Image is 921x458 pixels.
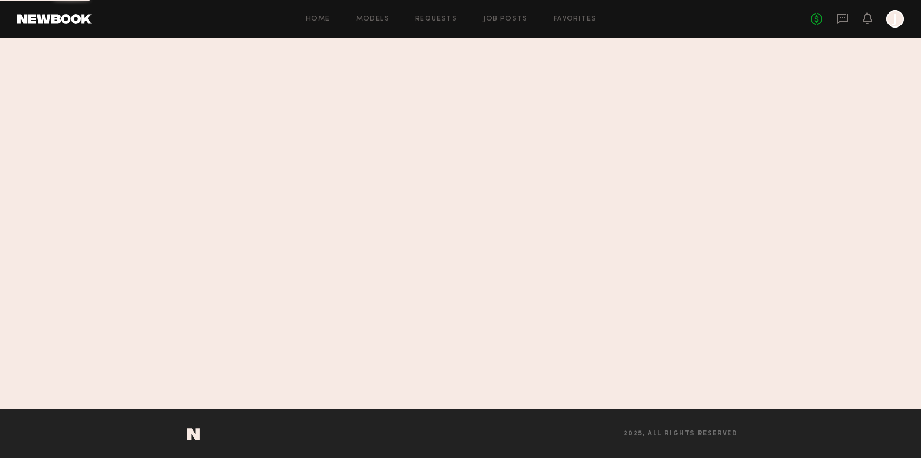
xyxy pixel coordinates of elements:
[483,16,528,23] a: Job Posts
[415,16,457,23] a: Requests
[886,10,904,28] a: J
[624,430,738,437] span: 2025, all rights reserved
[554,16,597,23] a: Favorites
[356,16,389,23] a: Models
[306,16,330,23] a: Home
